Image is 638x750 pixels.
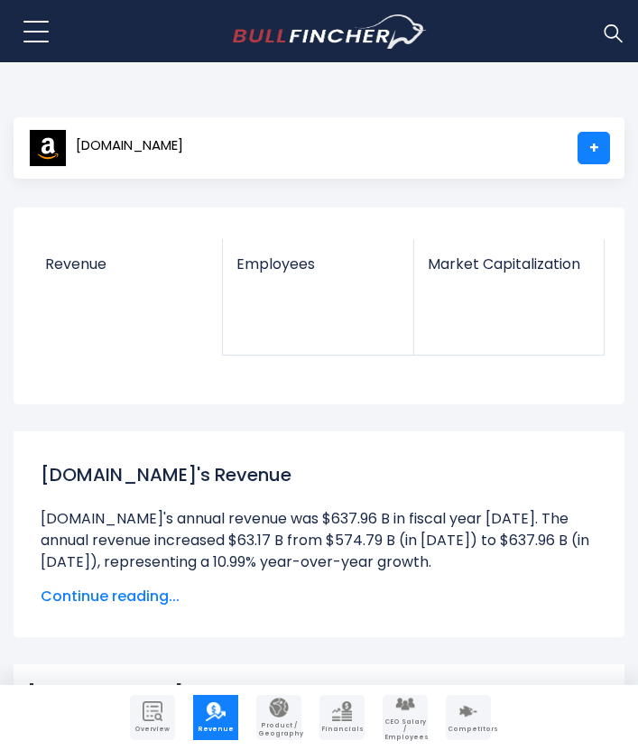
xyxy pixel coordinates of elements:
[258,722,300,737] span: Product / Geography
[414,239,604,294] a: Market Capitalization
[195,726,236,733] span: Revenue
[233,14,427,49] a: Go to homepage
[193,695,238,740] a: Company Revenue
[27,681,334,706] tspan: [DOMAIN_NAME]'s Revenue Trend
[45,255,209,273] span: Revenue
[428,255,590,273] span: Market Capitalization
[132,726,173,733] span: Overview
[236,255,399,273] span: Employees
[578,132,610,164] a: +
[41,508,597,573] li: [DOMAIN_NAME]'s annual revenue was $637.96 B in fiscal year [DATE]. The annual revenue increased ...
[446,695,491,740] a: Company Competitors
[223,239,412,294] a: Employees
[29,129,67,167] img: AMZN logo
[130,695,175,740] a: Company Overview
[383,695,428,740] a: Company Employees
[32,239,223,294] a: Revenue
[28,132,184,164] a: [DOMAIN_NAME]
[321,726,363,733] span: Financials
[319,695,365,740] a: Company Financials
[41,461,597,488] h1: [DOMAIN_NAME]'s Revenue
[76,138,183,153] span: [DOMAIN_NAME]
[256,695,301,740] a: Company Product/Geography
[448,726,489,733] span: Competitors
[384,718,426,741] span: CEO Salary / Employees
[41,586,597,607] span: Continue reading...
[233,14,427,49] img: bullfincher logo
